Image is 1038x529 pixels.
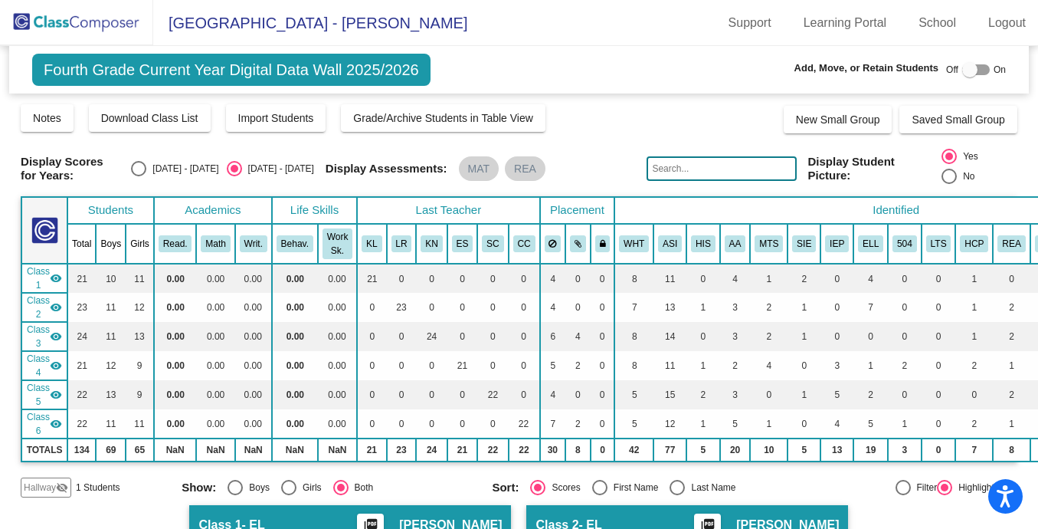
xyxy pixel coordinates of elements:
td: 0 [591,293,615,322]
td: 23 [387,439,417,462]
th: Carrie Correia [509,224,540,264]
div: Yes [957,149,978,163]
td: 0 [509,322,540,351]
mat-radio-group: Select an option [131,161,313,176]
td: 0 [820,322,853,351]
td: 0.00 [235,380,272,409]
button: AA [725,235,746,252]
td: 21 [357,439,386,462]
a: Support [716,11,784,35]
button: CC [513,235,535,252]
td: 0 [416,264,447,293]
td: 4 [540,264,566,293]
td: 11 [96,293,126,322]
td: 22 [67,409,96,439]
td: 3 [820,351,853,380]
button: SC [482,235,503,252]
th: Students [67,197,154,224]
td: 0.00 [154,322,197,351]
mat-icon: visibility [50,360,62,372]
td: 0.00 [154,351,197,380]
td: 0.00 [272,293,318,322]
th: Individualized Education Plan [820,224,853,264]
td: 0 [509,380,540,409]
mat-chip: MAT [459,156,499,181]
button: Notes [21,104,74,132]
mat-icon: visibility [50,389,62,401]
td: 2 [720,351,751,380]
td: 0 [591,439,615,462]
td: 5 [853,409,888,439]
td: 1 [993,351,1030,380]
td: NaN [196,439,234,462]
td: 0 [820,293,853,322]
td: 1 [750,409,788,439]
td: 0.00 [154,264,197,293]
td: 0 [591,351,615,380]
span: Class 6 [27,410,50,438]
td: 24 [416,322,447,351]
td: 4 [750,351,788,380]
td: 5 [540,351,566,380]
mat-radio-group: Select an option [941,149,1017,189]
td: 13 [96,380,126,409]
td: 0.00 [154,380,197,409]
span: Saved Small Group [912,113,1004,126]
td: 12 [653,409,686,439]
td: 0 [591,409,615,439]
td: 0 [416,409,447,439]
td: 0 [387,380,417,409]
td: 0 [686,322,720,351]
td: 7 [853,293,888,322]
td: 0 [387,322,417,351]
td: 1 [686,409,720,439]
td: 1 [788,293,820,322]
td: TOTALS [21,439,67,462]
button: LTS [926,235,951,252]
button: ES [452,235,473,252]
td: 0 [509,264,540,293]
td: 0 [416,380,447,409]
td: 0.00 [235,293,272,322]
span: Display Assessments: [326,162,447,176]
td: 0 [922,409,956,439]
th: Speech Only IEP [788,224,820,264]
td: 0.00 [318,380,357,409]
span: Notes [33,112,61,124]
td: 13 [126,322,154,351]
td: NaN [318,439,357,462]
button: Grade/Archive Students in Table View [341,104,545,132]
td: 4 [540,380,566,409]
button: WHT [619,235,649,252]
td: 4 [820,409,853,439]
td: 30 [540,439,566,462]
td: 0.00 [318,322,357,351]
td: 0 [888,264,922,293]
td: 0 [509,293,540,322]
td: 0 [477,322,508,351]
td: 0 [788,409,820,439]
span: Add, Move, or Retain Students [794,61,939,76]
a: School [906,11,968,35]
td: NaN [154,439,197,462]
span: Class 3 [27,323,50,350]
td: 0 [447,293,478,322]
td: 0 [477,409,508,439]
td: 2 [565,409,591,439]
td: 0 [853,322,888,351]
th: Life Skills [272,197,357,224]
span: New Small Group [796,113,880,126]
td: 0 [565,380,591,409]
td: 0 [922,380,956,409]
td: 0 [477,351,508,380]
th: Reading Resource [993,224,1030,264]
th: Section 504 [888,224,922,264]
td: 0.00 [318,264,357,293]
td: 2 [750,293,788,322]
span: Display Student Picture: [808,155,938,182]
span: Fourth Grade Current Year Digital Data Wall 2025/2026 [32,54,431,86]
td: 3 [720,322,751,351]
td: 11 [126,409,154,439]
td: 6 [540,322,566,351]
mat-chip: REA [505,156,545,181]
